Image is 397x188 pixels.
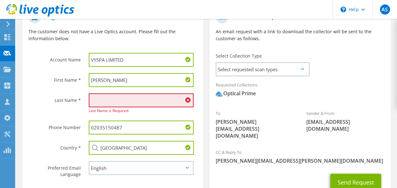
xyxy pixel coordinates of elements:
[216,157,384,164] span: [PERSON_NAME][EMAIL_ADDRESS][PERSON_NAME][DOMAIN_NAME]
[28,141,81,151] label: Country *
[216,63,309,76] span: Select requested scan types
[340,7,346,12] svg: \n
[28,73,81,83] label: First Name *
[209,107,300,142] div: To
[216,90,256,97] div: Optical Prime
[300,107,391,135] div: Sender & From
[28,161,81,178] label: Preferred Email Language
[28,93,81,103] label: Last Name *
[28,28,197,42] p: The customer does not have a Live Optics account. Please fill out the information below.
[89,108,129,113] span: Last Name is Required.
[380,4,390,15] span: AS
[216,28,384,42] p: An email request with a link to download the collector will be sent to the customer as follows.
[209,78,390,103] div: Requested Collections
[216,53,262,59] label: Select Collection Type
[306,118,384,132] span: [EMAIL_ADDRESS][DOMAIN_NAME]
[216,118,294,139] span: [PERSON_NAME][EMAIL_ADDRESS][DOMAIN_NAME]
[28,121,81,131] label: Phone Number
[209,146,390,167] div: CC & Reply To
[28,53,81,63] label: Account Name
